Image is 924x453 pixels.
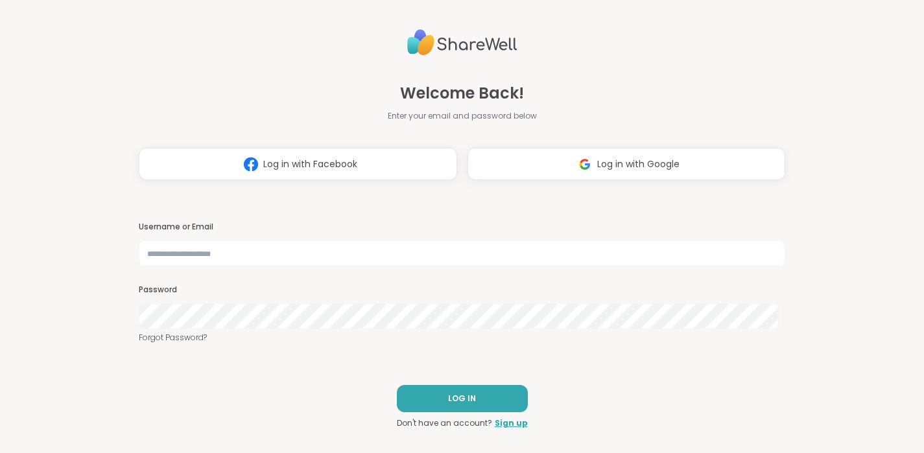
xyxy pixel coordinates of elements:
[139,332,786,343] a: Forgot Password?
[139,148,457,180] button: Log in with Facebook
[400,82,524,105] span: Welcome Back!
[448,393,476,404] span: LOG IN
[139,285,786,296] h3: Password
[468,148,786,180] button: Log in with Google
[239,152,263,176] img: ShareWell Logomark
[263,157,357,171] span: Log in with Facebook
[397,385,528,412] button: LOG IN
[407,24,517,61] img: ShareWell Logo
[573,152,597,176] img: ShareWell Logomark
[597,157,680,171] span: Log in with Google
[388,110,537,122] span: Enter your email and password below
[397,417,492,429] span: Don't have an account?
[139,222,786,233] h3: Username or Email
[495,417,528,429] a: Sign up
